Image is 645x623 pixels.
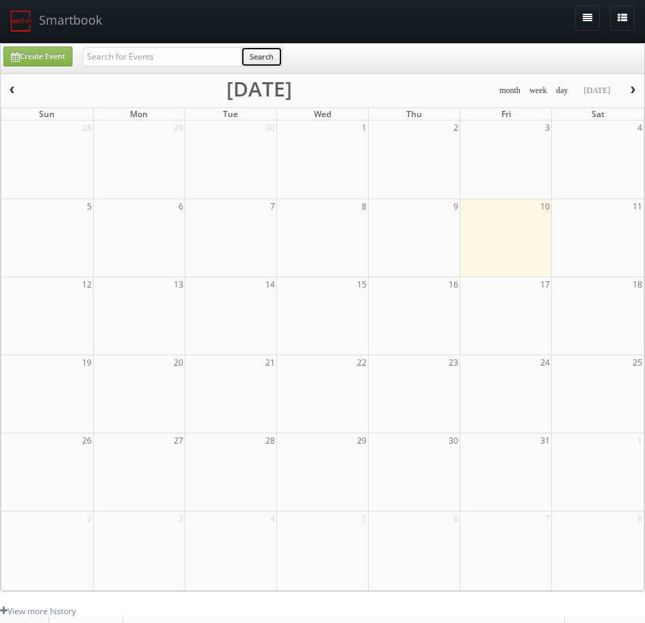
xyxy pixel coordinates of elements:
span: 11 [631,199,644,214]
span: Sat [592,108,605,120]
span: 18 [631,277,644,292]
span: 21 [264,355,276,370]
span: 19 [81,355,93,370]
h2: [DATE] [226,82,292,96]
span: 2 [85,511,93,526]
span: 15 [356,277,368,292]
span: 30 [447,433,460,448]
button: week [525,82,552,99]
span: 7 [269,199,276,214]
span: 20 [172,355,185,370]
span: 10 [539,199,551,214]
button: day [551,82,573,99]
span: 25 [631,355,644,370]
span: 23 [447,355,460,370]
span: 28 [264,433,276,448]
span: 17 [539,277,551,292]
span: 5 [85,199,93,214]
span: Mon [130,108,148,120]
span: 4 [269,511,276,526]
span: Tue [223,108,238,120]
span: 3 [544,120,551,135]
span: 5 [360,511,368,526]
span: Sun [39,108,55,120]
span: 7 [544,511,551,526]
span: 27 [172,433,185,448]
span: Wed [314,108,331,120]
span: 2 [452,120,460,135]
span: 16 [447,277,460,292]
span: Thu [406,108,422,120]
span: 8 [360,199,368,214]
button: month [495,82,525,99]
span: 24 [539,355,551,370]
span: 1 [360,120,368,135]
span: 3 [177,511,185,526]
span: 9 [452,199,460,214]
span: 1 [636,433,644,448]
span: 30 [264,120,276,135]
button: [DATE] [579,82,615,99]
span: 8 [636,511,644,526]
span: 4 [636,120,644,135]
span: 29 [172,120,185,135]
a: Create Event [3,47,73,66]
span: 12 [81,277,93,292]
span: 22 [356,355,368,370]
span: 26 [81,433,93,448]
span: 6 [452,511,460,526]
button: Search [241,47,282,67]
span: 28 [81,120,93,135]
span: 29 [356,433,368,448]
input: Search for Events [83,47,241,66]
span: 6 [177,199,185,214]
span: Fri [501,108,511,120]
span: 13 [172,277,185,292]
span: 31 [539,433,551,448]
img: smartbook-logo.png [10,10,32,32]
span: 14 [264,277,276,292]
